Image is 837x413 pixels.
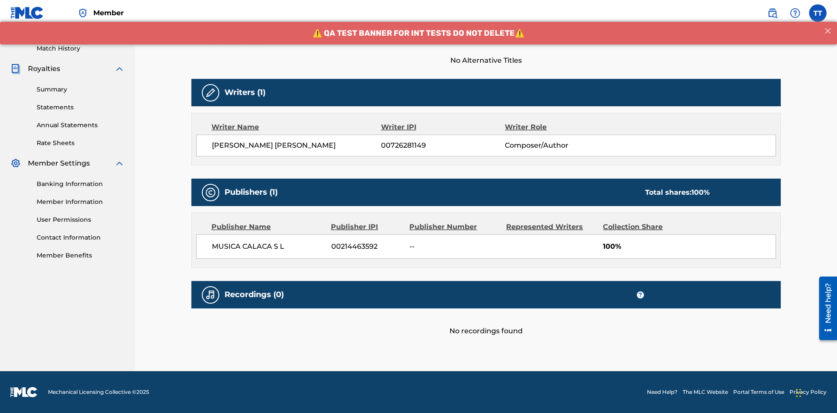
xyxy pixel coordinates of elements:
[211,222,324,232] div: Publisher Name
[647,388,677,396] a: Need Help?
[683,388,728,396] a: The MLC Website
[225,187,278,197] h5: Publishers (1)
[733,388,784,396] a: Portal Terms of Use
[790,8,800,18] img: help
[205,290,216,300] img: Recordings
[505,122,618,132] div: Writer Role
[114,64,125,74] img: expand
[205,88,216,98] img: Writers
[10,7,44,19] img: MLC Logo
[225,88,265,98] h5: Writers (1)
[764,4,781,22] a: Public Search
[331,222,403,232] div: Publisher IPI
[603,241,776,252] span: 100%
[381,140,505,151] span: 00726281149
[409,222,500,232] div: Publisher Number
[37,179,125,189] a: Banking Information
[225,290,284,300] h5: Recordings (0)
[37,85,125,94] a: Summary
[48,388,149,396] span: Mechanical Licensing Collective © 2025
[37,103,125,112] a: Statements
[10,64,21,74] img: Royalties
[37,251,125,260] a: Member Benefits
[28,158,90,169] span: Member Settings
[767,8,778,18] img: search
[506,222,596,232] div: Represented Writers
[211,122,381,132] div: Writer Name
[813,273,837,345] iframe: Resource Center
[789,388,827,396] a: Privacy Policy
[409,241,500,252] span: --
[645,187,710,198] div: Total shares:
[191,308,781,336] div: No recordings found
[37,121,125,130] a: Annual Statements
[28,64,60,74] span: Royalties
[809,4,827,22] div: User Menu
[786,4,804,22] div: Help
[331,241,403,252] span: 00214463592
[37,139,125,148] a: Rate Sheets
[10,387,37,397] img: logo
[637,291,644,298] span: ?
[212,140,381,151] span: [PERSON_NAME] [PERSON_NAME]
[37,215,125,224] a: User Permissions
[37,44,125,53] a: Match History
[37,233,125,242] a: Contact Information
[212,241,325,252] span: MUSICA CALACA S L
[603,222,687,232] div: Collection Share
[505,140,618,151] span: Composer/Author
[691,188,710,196] span: 100 %
[205,187,216,198] img: Publishers
[381,122,505,132] div: Writer IPI
[37,197,125,206] a: Member Information
[191,55,781,66] span: No Alternative Titles
[313,7,524,16] span: ⚠️ QA TEST BANNER FOR INT TESTS DO NOT DELETE⚠️
[10,158,21,169] img: Member Settings
[78,8,88,18] img: Top Rightsholder
[796,380,801,406] div: Drag
[114,158,125,169] img: expand
[793,371,837,413] iframe: Chat Widget
[93,8,124,18] span: Member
